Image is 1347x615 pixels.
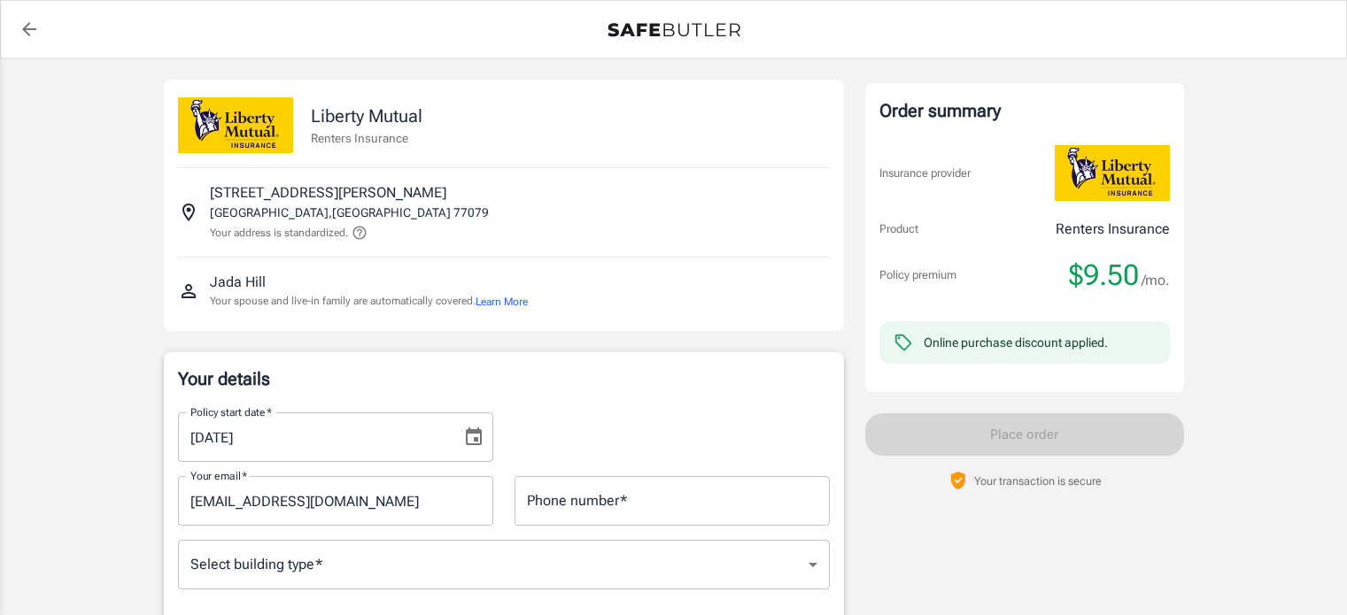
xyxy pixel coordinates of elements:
button: Learn More [476,294,528,310]
p: Product [879,220,918,238]
img: Liberty Mutual [178,97,293,153]
span: /mo. [1142,268,1170,293]
p: [GEOGRAPHIC_DATA] , [GEOGRAPHIC_DATA] 77079 [210,204,489,221]
p: Liberty Mutual [311,103,422,129]
p: Your spouse and live-in family are automatically covered. [210,293,528,310]
input: Enter email [178,476,493,526]
div: Order summary [879,97,1170,124]
input: Enter number [515,476,830,526]
label: Your email [190,468,247,483]
p: Renters Insurance [311,129,422,147]
input: MM/DD/YYYY [178,412,449,462]
span: $9.50 [1069,258,1139,293]
p: Your details [178,366,830,391]
svg: Insured address [178,202,199,223]
p: Jada Hill [210,272,266,293]
p: Renters Insurance [1056,219,1170,240]
img: Back to quotes [608,23,740,37]
p: [STREET_ADDRESS][PERSON_NAME] [210,182,446,204]
p: Your transaction is secure [974,473,1102,489]
button: Choose date, selected date is Sep 19, 2025 [456,419,492,455]
a: back to quotes [12,12,47,47]
svg: Insured person [178,281,199,302]
img: Liberty Mutual [1055,145,1170,201]
div: Online purchase discount applied. [924,334,1108,351]
p: Policy premium [879,266,956,284]
p: Your address is standardized. [210,225,348,241]
label: Policy start date [190,404,272,419]
p: Insurance provider [879,165,971,182]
